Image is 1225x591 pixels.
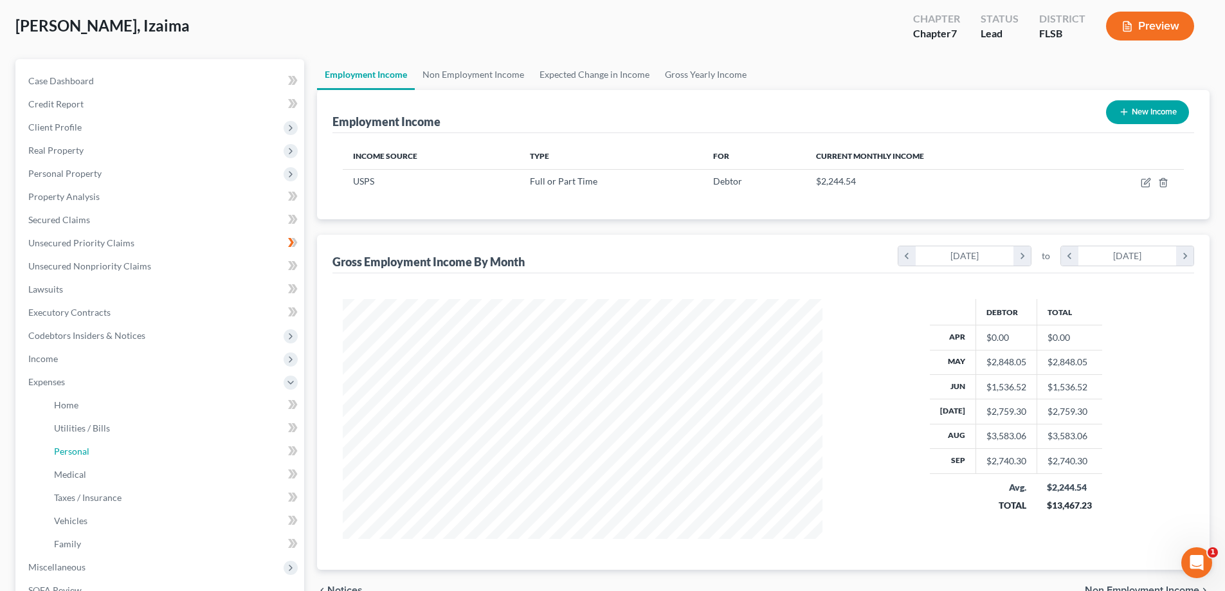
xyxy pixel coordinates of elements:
a: Utilities / Bills [44,417,304,440]
span: Utilities / Bills [54,423,110,433]
a: Secured Claims [18,208,304,232]
span: Unsecured Priority Claims [28,237,134,248]
span: Lawsuits [28,284,63,295]
span: Vehicles [54,515,87,526]
span: $2,244.54 [816,176,856,186]
a: Property Analysis [18,185,304,208]
div: $1,536.52 [986,381,1026,394]
span: Type [530,151,549,161]
a: Unsecured Priority Claims [18,232,304,255]
a: Lawsuits [18,278,304,301]
div: $2,848.05 [986,356,1026,368]
th: Jun [930,374,976,399]
th: May [930,350,976,374]
span: [PERSON_NAME], Izaima [15,16,190,35]
td: $0.00 [1037,325,1102,350]
a: Expected Change in Income [532,59,657,90]
a: Employment Income [317,59,415,90]
th: Sep [930,449,976,473]
div: TOTAL [986,499,1026,512]
th: Debtor [975,299,1037,325]
a: Credit Report [18,93,304,116]
div: Avg. [986,481,1026,494]
span: Executory Contracts [28,307,111,318]
span: Expenses [28,376,65,387]
div: $2,740.30 [986,455,1026,468]
a: Case Dashboard [18,69,304,93]
span: For [713,151,729,161]
div: [DATE] [1078,246,1177,266]
i: chevron_right [1013,246,1031,266]
i: chevron_right [1176,246,1193,266]
span: Real Property [28,145,84,156]
span: Income Source [353,151,417,161]
div: $0.00 [986,331,1026,344]
a: Home [44,394,304,417]
span: Personal Property [28,168,102,179]
td: $2,740.30 [1037,449,1102,473]
span: Codebtors Insiders & Notices [28,330,145,341]
span: Family [54,538,81,549]
span: Home [54,399,78,410]
div: Status [981,12,1019,26]
i: chevron_left [1061,246,1078,266]
a: Taxes / Insurance [44,486,304,509]
span: to [1042,250,1050,262]
a: Family [44,532,304,556]
div: Employment Income [332,114,440,129]
a: Medical [44,463,304,486]
div: Chapter [913,12,960,26]
i: chevron_left [898,246,916,266]
a: Gross Yearly Income [657,59,754,90]
span: 1 [1208,547,1218,558]
a: Unsecured Nonpriority Claims [18,255,304,278]
a: Vehicles [44,509,304,532]
span: Client Profile [28,122,82,132]
span: Income [28,353,58,364]
span: Debtor [713,176,742,186]
span: Current Monthly Income [816,151,924,161]
td: $2,759.30 [1037,399,1102,424]
span: USPS [353,176,374,186]
div: Lead [981,26,1019,41]
div: $13,467.23 [1047,499,1092,512]
span: Taxes / Insurance [54,492,122,503]
span: Credit Report [28,98,84,109]
th: Apr [930,325,976,350]
th: Total [1037,299,1102,325]
button: Preview [1106,12,1194,41]
div: $2,759.30 [986,405,1026,418]
span: 7 [951,27,957,39]
th: [DATE] [930,399,976,424]
div: Gross Employment Income By Month [332,254,525,269]
div: [DATE] [916,246,1014,266]
span: Case Dashboard [28,75,94,86]
a: Executory Contracts [18,301,304,324]
div: $3,583.06 [986,430,1026,442]
span: Medical [54,469,86,480]
span: Unsecured Nonpriority Claims [28,260,151,271]
div: Chapter [913,26,960,41]
td: $2,848.05 [1037,350,1102,374]
a: Personal [44,440,304,463]
a: Non Employment Income [415,59,532,90]
iframe: Intercom live chat [1181,547,1212,578]
span: Full or Part Time [530,176,597,186]
td: $3,583.06 [1037,424,1102,448]
span: Property Analysis [28,191,100,202]
span: Personal [54,446,89,457]
div: District [1039,12,1085,26]
div: FLSB [1039,26,1085,41]
th: Aug [930,424,976,448]
span: Secured Claims [28,214,90,225]
td: $1,536.52 [1037,374,1102,399]
span: Miscellaneous [28,561,86,572]
div: $2,244.54 [1047,481,1092,494]
button: New Income [1106,100,1189,124]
